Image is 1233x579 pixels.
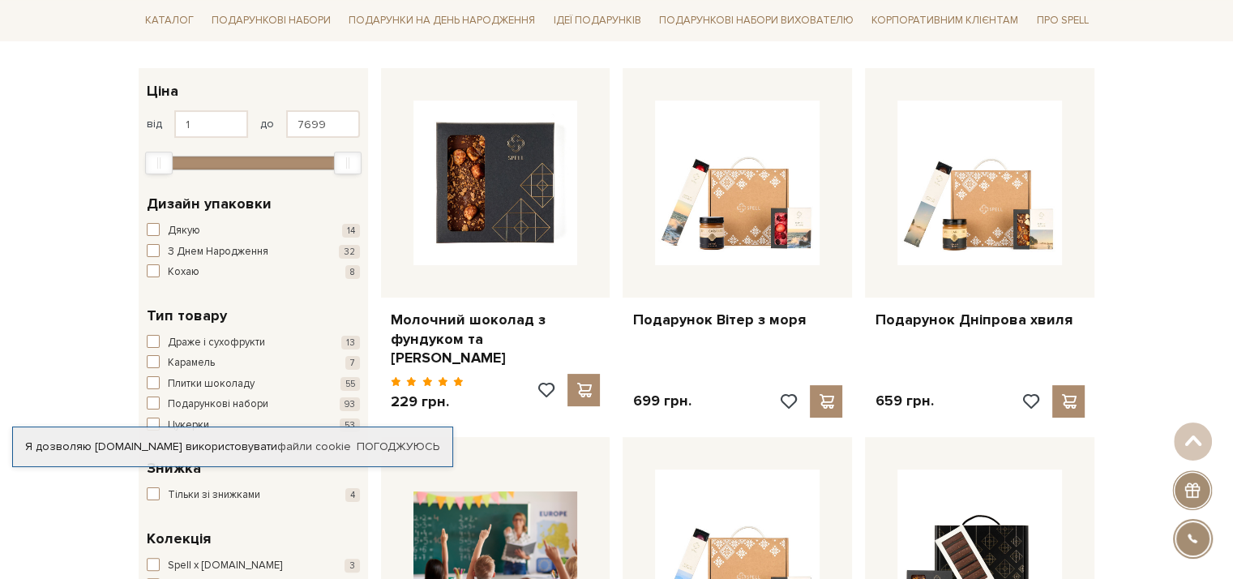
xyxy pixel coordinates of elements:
[147,305,227,327] span: Тип товару
[357,440,439,454] a: Погоджуюсь
[632,311,842,329] a: Подарунок Вітер з моря
[168,558,282,574] span: Spell x [DOMAIN_NAME]
[168,264,199,281] span: Кохаю
[139,8,200,33] a: Каталог
[391,311,601,367] a: Молочний шоколад з фундуком та [PERSON_NAME]
[147,558,360,574] button: Spell x [DOMAIN_NAME] 3
[147,335,360,351] button: Драже і сухофрукти 13
[168,418,209,434] span: Цукерки
[340,377,360,391] span: 55
[168,244,268,260] span: З Днем Народження
[147,244,360,260] button: З Днем Народження 32
[345,488,360,502] span: 4
[260,117,274,131] span: до
[147,376,360,392] button: Плитки шоколаду 55
[145,152,173,174] div: Min
[147,397,360,413] button: Подарункові набори 93
[340,418,360,432] span: 53
[168,223,200,239] span: Дякую
[334,152,362,174] div: Max
[865,6,1025,34] a: Корпоративним клієнтам
[391,392,465,411] p: 229 грн.
[340,397,360,411] span: 93
[174,110,248,138] input: Ціна
[875,392,933,410] p: 659 грн.
[147,418,360,434] button: Цукерки 53
[147,264,360,281] button: Кохаю 8
[147,528,211,550] span: Колекція
[147,193,272,215] span: Дизайн упаковки
[286,110,360,138] input: Ціна
[339,245,360,259] span: 32
[345,265,360,279] span: 8
[168,335,265,351] span: Драже і сухофрукти
[345,559,360,573] span: 3
[168,355,215,371] span: Карамель
[632,392,691,410] p: 699 грн.
[342,224,360,238] span: 14
[147,80,178,102] span: Ціна
[147,117,162,131] span: від
[168,487,260,504] span: Тільки зі знижками
[147,457,201,479] span: Знижка
[341,336,360,350] span: 13
[1030,8,1094,33] a: Про Spell
[168,397,268,413] span: Подарункові набори
[277,440,351,453] a: файли cookie
[546,8,647,33] a: Ідеї подарунків
[342,8,542,33] a: Подарунки на День народження
[168,376,255,392] span: Плитки шоколаду
[875,311,1085,329] a: Подарунок Дніпрова хвиля
[147,487,360,504] button: Тільки зі знижками 4
[13,440,452,454] div: Я дозволяю [DOMAIN_NAME] використовувати
[147,355,360,371] button: Карамель 7
[147,223,360,239] button: Дякую 14
[345,356,360,370] span: 7
[653,6,860,34] a: Подарункові набори вихователю
[205,8,337,33] a: Подарункові набори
